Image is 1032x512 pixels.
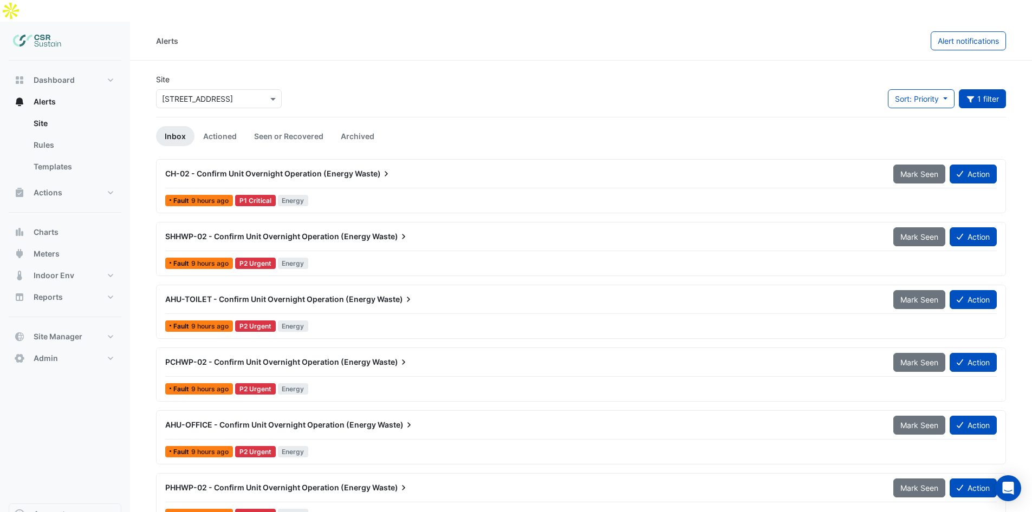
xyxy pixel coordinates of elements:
span: Waste) [355,168,392,179]
div: P2 Urgent [235,383,276,395]
span: Fault [173,449,191,455]
button: Meters [9,243,121,265]
span: Actions [34,187,62,198]
span: Fault [173,260,191,267]
button: Charts [9,221,121,243]
span: Wed 17-Sep-2025 00:00 BST [191,385,229,393]
div: Open Intercom Messenger [995,475,1021,501]
app-icon: Reports [14,292,25,303]
button: Dashboard [9,69,121,91]
span: Mark Seen [900,421,938,430]
span: Energy [278,195,309,206]
span: CH-02 - Confirm Unit Overnight Operation (Energy [165,169,353,178]
button: Mark Seen [893,478,945,497]
app-icon: Meters [14,248,25,259]
span: Admin [34,353,58,364]
div: P2 Urgent [235,320,276,332]
button: Action [950,353,997,372]
a: Inbox [156,126,194,146]
span: Indoor Env [34,270,74,281]
span: Waste) [372,231,409,242]
span: Site Manager [34,331,82,342]
button: Mark Seen [893,290,945,309]
span: Mark Seen [900,295,938,304]
span: Fault [173,198,191,204]
span: SHHWP-02 - Confirm Unit Overnight Operation (Energy [165,232,371,241]
span: AHU-TOILET - Confirm Unit Overnight Operation (Energy [165,294,375,304]
span: Waste) [377,294,414,305]
button: Site Manager [9,326,121,347]
a: Rules [25,134,121,156]
span: PCHWP-02 - Confirm Unit Overnight Operation (Energy [165,357,371,366]
button: Action [950,478,997,497]
span: Wed 17-Sep-2025 00:00 BST [191,322,229,330]
a: Site [25,113,121,134]
button: Mark Seen [893,165,945,183]
app-icon: Alerts [14,96,25,107]
div: Alerts [156,35,178,47]
button: Action [950,165,997,183]
button: Admin [9,347,121,369]
app-icon: Indoor Env [14,270,25,281]
button: Mark Seen [893,353,945,372]
span: Mark Seen [900,483,938,493]
span: Reports [34,292,63,303]
span: PHHWP-02 - Confirm Unit Overnight Operation (Energy [165,483,371,492]
a: Templates [25,156,121,178]
app-icon: Admin [14,353,25,364]
span: Wed 17-Sep-2025 00:00 BST [191,448,229,456]
div: P1 Critical [235,195,276,206]
a: Archived [332,126,383,146]
div: Alerts [9,113,121,182]
span: Fault [173,323,191,330]
span: Dashboard [34,75,75,86]
span: Energy [278,446,309,457]
button: Alert notifications [931,31,1006,50]
span: Energy [278,383,309,395]
button: Sort: Priority [888,89,955,108]
span: Wed 17-Sep-2025 00:00 BST [191,259,229,267]
a: Actioned [194,126,245,146]
button: Action [950,227,997,246]
span: Mark Seen [900,358,938,367]
span: Energy [278,320,309,332]
button: Mark Seen [893,227,945,246]
a: Seen or Recovered [245,126,332,146]
img: Company Logo [13,30,62,52]
button: Actions [9,182,121,204]
div: P2 Urgent [235,446,276,457]
button: 1 filter [959,89,1007,108]
app-icon: Actions [14,187,25,198]
app-icon: Charts [14,227,25,238]
app-icon: Dashboard [14,75,25,86]
div: P2 Urgent [235,258,276,269]
span: Waste) [372,357,409,367]
span: Fault [173,386,191,392]
span: Sort: Priority [895,94,939,103]
span: Energy [278,258,309,269]
label: Site [156,74,170,85]
span: AHU-OFFICE - Confirm Unit Overnight Operation (Energy [165,420,376,429]
app-icon: Site Manager [14,331,25,342]
span: Wed 17-Sep-2025 00:00 BST [191,196,229,205]
button: Indoor Env [9,265,121,286]
span: Alert notifications [938,36,999,45]
button: Mark Seen [893,416,945,435]
span: Meters [34,248,60,259]
span: Charts [34,227,59,238]
span: Waste) [378,419,414,430]
button: Alerts [9,91,121,113]
span: Waste) [372,482,409,493]
button: Reports [9,286,121,308]
button: Action [950,290,997,309]
span: Alerts [34,96,56,107]
span: Mark Seen [900,232,938,241]
span: Mark Seen [900,169,938,179]
button: Action [950,416,997,435]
